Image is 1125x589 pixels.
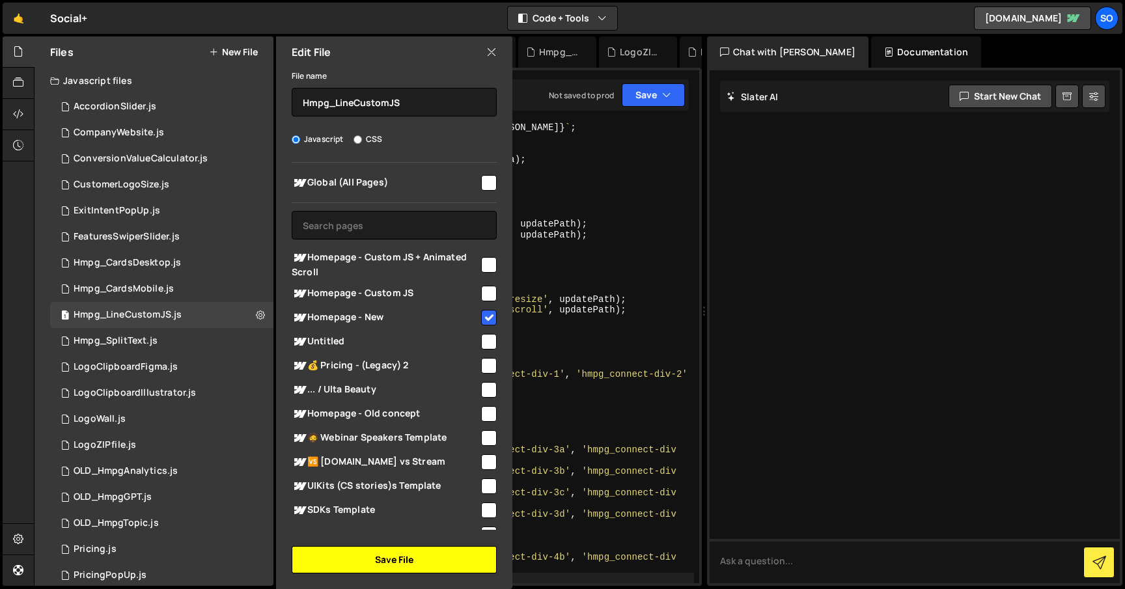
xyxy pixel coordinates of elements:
[50,458,273,484] div: 15116/40702.js
[50,536,273,562] div: 15116/40643.js
[50,172,273,198] div: 15116/40353.js
[50,328,273,354] div: 15116/47767.js
[292,358,479,374] span: 💰 Pricing - (Legacy) 2
[50,510,273,536] div: 15116/41820.js
[74,205,160,217] div: ExitIntentPopUp.js
[74,283,174,295] div: Hmpg_CardsMobile.js
[292,546,497,573] button: Save File
[74,413,126,425] div: LogoWall.js
[74,465,178,477] div: OLD_HmpgAnalytics.js
[74,101,156,113] div: AccordionSlider.js
[508,7,617,30] button: Code + Tools
[50,198,273,224] div: 15116/40766.js
[50,146,273,172] div: 15116/40946.js
[292,430,479,446] span: 🧔 Webinar Speakers Template
[74,179,169,191] div: CustomerLogoSize.js
[74,257,181,269] div: Hmpg_CardsDesktop.js
[74,387,196,399] div: LogoClipboardIllustrator.js
[74,127,164,139] div: CompanyWebsite.js
[50,45,74,59] h2: Files
[292,45,331,59] h2: Edit File
[539,46,581,59] div: Hmpg_CardsMobile.js
[50,94,273,120] div: 15116/41115.js
[292,502,479,518] span: SDKs Template
[974,7,1091,30] a: [DOMAIN_NAME]
[74,231,180,243] div: FeaturesSwiperSlider.js
[50,380,273,406] div: 15116/42838.js
[50,276,273,302] div: 15116/47105.js
[292,250,479,279] span: Homepage - Custom JS + Animated Scroll
[354,133,382,146] label: CSS
[50,224,273,250] div: 15116/40701.js
[50,120,273,146] div: 15116/40349.js
[292,527,479,542] span: Industries Template
[50,10,87,26] div: Social+
[74,491,152,503] div: OLD_HmpgGPT.js
[292,211,497,240] input: Search pages
[50,406,273,432] div: 15116/46100.js
[701,46,742,59] div: LogoWall.js
[3,3,35,34] a: 🤙
[292,286,479,301] span: Homepage - Custom JS
[620,46,661,59] div: LogoZIPfile.js
[74,569,146,581] div: PricingPopUp.js
[74,153,208,165] div: ConversionValueCalculator.js
[292,175,479,191] span: Global (All Pages)
[549,90,614,101] div: Not saved to prod
[1095,7,1118,30] a: So
[50,250,273,276] div: 15116/47106.js
[292,133,344,146] label: Javascript
[74,439,136,451] div: LogoZIPfile.js
[707,36,868,68] div: Chat with [PERSON_NAME]
[292,310,479,325] span: Homepage - New
[50,302,273,328] div: 15116/47872.js
[209,47,258,57] button: New File
[50,562,273,588] div: 15116/45407.js
[74,309,182,321] div: Hmpg_LineCustomJS.js
[292,382,479,398] span: ... / Ulta Beauty
[292,334,479,349] span: Untitled
[727,90,779,103] h2: Slater AI
[292,88,497,116] input: Name
[354,135,362,144] input: CSS
[292,406,479,422] span: Homepage - Old concept
[50,354,273,380] div: 15116/40336.js
[50,484,273,510] div: 15116/41430.js
[61,311,69,322] span: 1
[74,543,117,555] div: Pricing.js
[871,36,981,68] div: Documentation
[622,83,685,107] button: Save
[74,517,159,529] div: OLD_HmpgTopic.js
[292,478,479,494] span: UIKits (CS stories)s Template
[74,361,178,373] div: LogoClipboardFigma.js
[50,432,273,458] div: 15116/47009.js
[949,85,1052,108] button: Start new chat
[292,454,479,470] span: 🆚 [DOMAIN_NAME] vs Stream
[74,335,158,347] div: Hmpg_SplitText.js
[35,68,273,94] div: Javascript files
[292,70,327,83] label: File name
[292,135,300,144] input: Javascript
